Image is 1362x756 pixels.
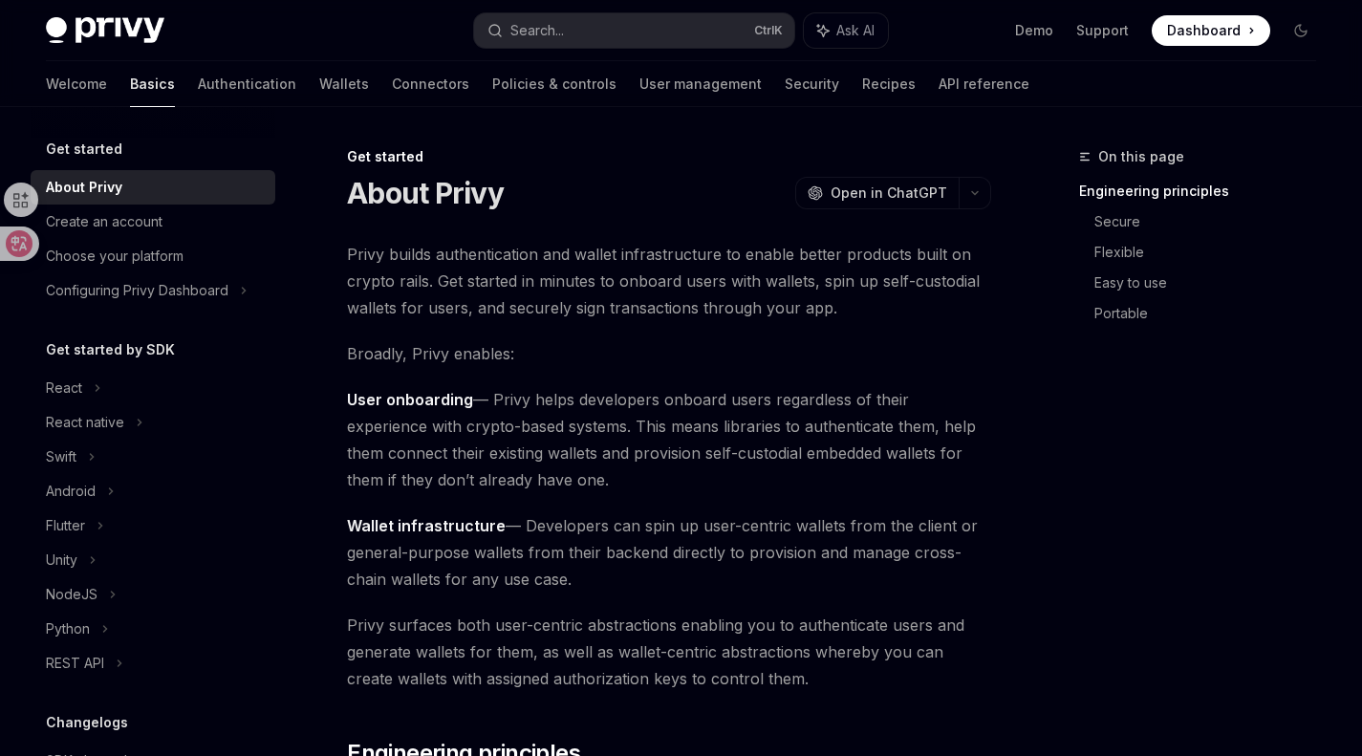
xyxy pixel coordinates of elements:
[198,61,296,107] a: Authentication
[1076,21,1129,40] a: Support
[46,138,122,161] h5: Get started
[46,480,96,503] div: Android
[862,61,916,107] a: Recipes
[46,583,97,606] div: NodeJS
[474,13,793,48] button: Search...CtrlK
[510,19,564,42] div: Search...
[1015,21,1053,40] a: Demo
[347,241,991,321] span: Privy builds authentication and wallet infrastructure to enable better products built on crypto r...
[46,549,77,572] div: Unity
[347,147,991,166] div: Get started
[46,514,85,537] div: Flutter
[1098,145,1184,168] span: On this page
[1286,15,1316,46] button: Toggle dark mode
[1152,15,1270,46] a: Dashboard
[31,205,275,239] a: Create an account
[1079,176,1331,206] a: Engineering principles
[46,61,107,107] a: Welcome
[347,516,506,535] strong: Wallet infrastructure
[46,377,82,400] div: React
[46,617,90,640] div: Python
[392,61,469,107] a: Connectors
[347,390,473,409] strong: User onboarding
[347,512,991,593] span: — Developers can spin up user-centric wallets from the client or general-purpose wallets from the...
[46,711,128,734] h5: Changelogs
[347,340,991,367] span: Broadly, Privy enables:
[46,338,175,361] h5: Get started by SDK
[46,176,122,199] div: About Privy
[795,177,959,209] button: Open in ChatGPT
[804,13,888,48] button: Ask AI
[347,612,991,692] span: Privy surfaces both user-centric abstractions enabling you to authenticate users and generate wal...
[130,61,175,107] a: Basics
[1094,268,1331,298] a: Easy to use
[46,17,164,44] img: dark logo
[319,61,369,107] a: Wallets
[31,239,275,273] a: Choose your platform
[46,245,184,268] div: Choose your platform
[492,61,616,107] a: Policies & controls
[836,21,875,40] span: Ask AI
[1094,237,1331,268] a: Flexible
[939,61,1029,107] a: API reference
[46,279,228,302] div: Configuring Privy Dashboard
[831,184,947,203] span: Open in ChatGPT
[347,176,504,210] h1: About Privy
[31,170,275,205] a: About Privy
[639,61,762,107] a: User management
[1094,206,1331,237] a: Secure
[754,23,783,38] span: Ctrl K
[46,652,104,675] div: REST API
[347,386,991,493] span: — Privy helps developers onboard users regardless of their experience with crypto-based systems. ...
[46,411,124,434] div: React native
[46,210,162,233] div: Create an account
[46,445,76,468] div: Swift
[1094,298,1331,329] a: Portable
[785,61,839,107] a: Security
[1167,21,1241,40] span: Dashboard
